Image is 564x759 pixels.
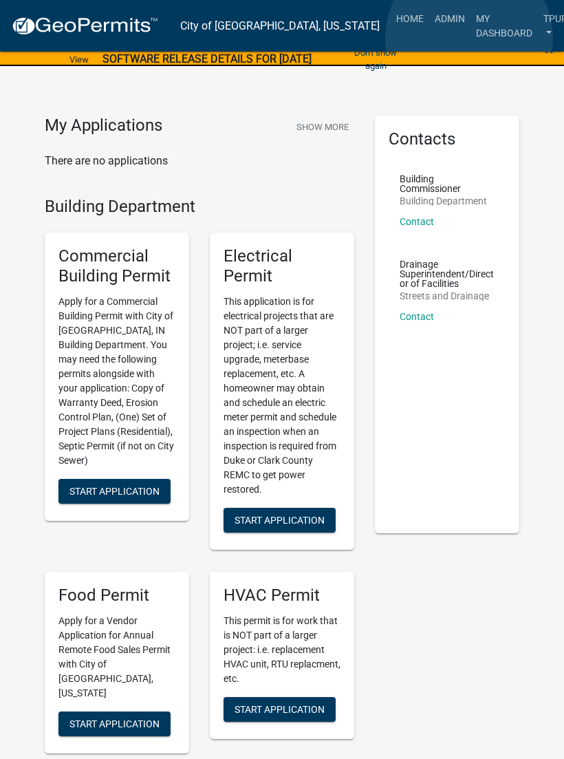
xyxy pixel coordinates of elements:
[224,697,336,722] button: Start Application
[58,479,171,504] button: Start Application
[291,116,354,138] button: Show More
[224,295,340,497] p: This application is for electrical projects that are NOT part of a larger project; i.e. service u...
[235,514,325,525] span: Start Application
[58,246,175,286] h5: Commercial Building Permit
[45,116,162,136] h4: My Applications
[102,52,312,65] strong: SOFTWARE RELEASE DETAILS FOR [DATE]
[45,153,354,169] p: There are no applications
[58,586,175,606] h5: Food Permit
[235,703,325,714] span: Start Application
[429,6,470,32] a: Admin
[180,14,380,38] a: City of [GEOGRAPHIC_DATA], [US_STATE]
[224,508,336,533] button: Start Application
[400,311,434,322] a: Contact
[400,291,495,301] p: Streets and Drainage
[224,246,340,286] h5: Electrical Permit
[58,614,175,701] p: Apply for a Vendor Application for Annual Remote Food Sales Permit with City of [GEOGRAPHIC_DATA]...
[470,6,538,46] a: My Dashboard
[545,41,554,58] button: Close
[224,614,340,686] p: This permit is for work that is NOT part of a larger project: i.e. replacement HVAC unit, RTU rep...
[389,129,506,149] h5: Contacts
[69,718,160,729] span: Start Application
[224,586,340,606] h5: HVAC Permit
[58,295,175,468] p: Apply for a Commercial Building Permit with City of [GEOGRAPHIC_DATA], IN Building Department. Yo...
[391,6,429,32] a: Home
[400,259,495,288] p: Drainage Superintendent/Director of Facilities
[58,712,171,736] button: Start Application
[45,197,354,217] h4: Building Department
[400,216,434,227] a: Contact
[69,485,160,496] span: Start Application
[339,41,413,77] button: Don't show again
[64,48,94,71] a: View
[400,174,495,193] p: Building Commissioner
[400,196,495,206] p: Building Department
